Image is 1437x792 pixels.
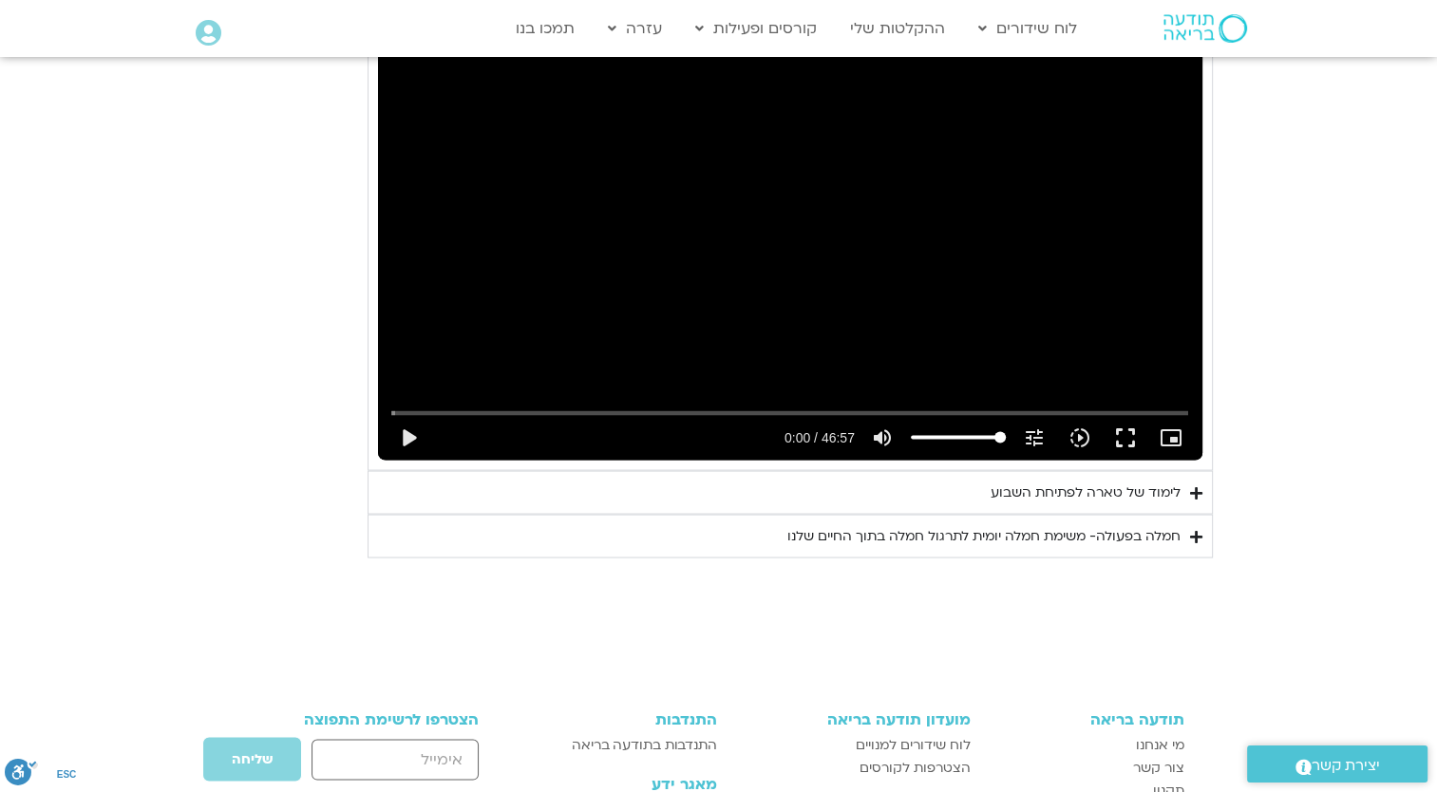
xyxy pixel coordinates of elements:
[232,752,273,767] span: שליחה
[254,737,479,792] form: טופס חדש
[1163,14,1247,43] img: תודעה בריאה
[860,757,971,780] span: הצטרפות לקורסים
[254,711,479,728] h3: הצטרפו לרשימת התפוצה
[531,711,717,728] h3: התנדבות
[990,757,1184,780] a: צור קשר
[1136,734,1184,757] span: מי אנחנו
[736,711,971,728] h3: מועדון תודעה בריאה
[202,737,302,783] button: שליחה
[368,471,1213,515] summary: לימוד של טארה לפתיחת השבוע
[990,734,1184,757] a: מי אנחנו
[506,10,584,47] a: תמכו בנו
[841,10,955,47] a: ההקלטות שלי
[1247,745,1428,783] a: יצירת קשר
[531,734,717,757] a: התנדבות בתודעה בריאה
[312,740,478,781] input: אימייל
[856,734,971,757] span: לוח שידורים למנויים
[991,481,1181,504] div: לימוד של טארה לפתיחת השבוע
[1312,753,1380,779] span: יצירת קשר
[969,10,1087,47] a: לוח שידורים
[990,711,1184,728] h3: תודעה בריאה
[787,525,1181,548] div: חמלה בפעולה- משימת חמלה יומית לתרגול חמלה בתוך החיים שלנו
[572,734,717,757] span: התנדבות בתודעה בריאה
[686,10,826,47] a: קורסים ופעילות
[368,515,1213,558] summary: חמלה בפעולה- משימת חמלה יומית לתרגול חמלה בתוך החיים שלנו
[736,757,971,780] a: הצטרפות לקורסים
[1133,757,1184,780] span: צור קשר
[598,10,671,47] a: עזרה
[736,734,971,757] a: לוח שידורים למנויים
